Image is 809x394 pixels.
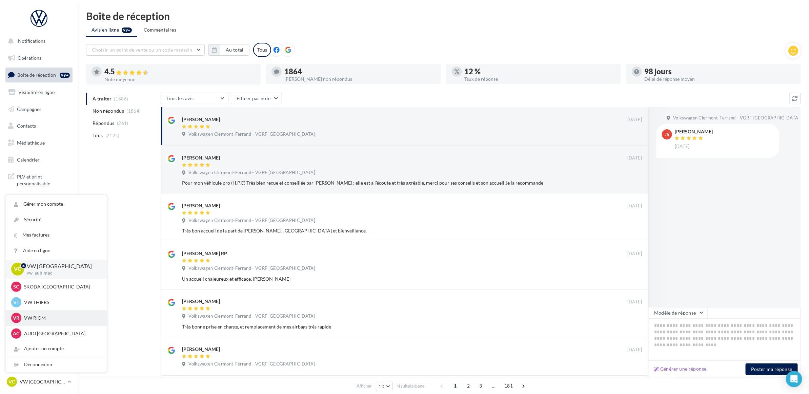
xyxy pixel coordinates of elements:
p: VW THIERS [24,299,99,306]
div: Déconnexion [6,357,107,372]
p: VW [GEOGRAPHIC_DATA] [20,378,65,385]
a: Opérations [4,51,74,65]
span: (261) [117,120,128,126]
div: [PERSON_NAME] [182,116,220,123]
a: Calendrier [4,153,74,167]
span: Notifications [18,38,45,44]
button: Au total [208,44,249,56]
span: VC [9,378,15,385]
span: Calendrier [17,157,40,163]
span: (2125) [105,133,120,138]
span: Non répondus [93,108,124,114]
span: PLV et print personnalisable [17,172,70,187]
div: 98 jours [645,68,795,75]
span: VC [14,265,21,273]
span: Commentaires [144,26,176,33]
span: résultats/page [397,383,425,389]
span: Tous [93,132,103,139]
a: Boîte de réception99+ [4,68,74,82]
span: Volkswagen Clermont-Ferrand - VGRF [GEOGRAPHIC_DATA] [188,265,315,271]
div: [PERSON_NAME] [182,298,220,305]
button: Au total [220,44,249,56]
span: 2 [463,380,474,391]
a: Gérer mon compte [6,196,107,212]
span: Choisir un point de vente ou un code magasin [92,47,192,53]
div: Très bon accueil de la part de [PERSON_NAME]. [GEOGRAPHIC_DATA] et bienveillance. [182,227,598,234]
span: 181 [502,380,515,391]
div: Délai de réponse moyen [645,77,795,81]
div: [PERSON_NAME] non répondus [284,77,435,81]
div: 1864 [284,68,435,75]
span: Répondus [93,120,115,127]
span: Boîte de réception [17,72,56,78]
span: Volkswagen Clermont-Ferrand - VGRF [GEOGRAPHIC_DATA] [188,218,315,224]
div: Ajouter un compte [6,341,107,356]
button: Générer une réponse [651,365,709,373]
span: AC [13,330,20,337]
span: VT [13,299,19,306]
span: (1864) [127,108,141,114]
span: [DATE] [675,144,690,150]
span: 3 [475,380,486,391]
p: vw-aub-mac [27,270,96,276]
span: Volkswagen Clermont-Ferrand - VGRF [GEOGRAPHIC_DATA] [673,115,800,121]
button: Filtrer par note [231,93,282,104]
span: [DATE] [627,251,642,257]
div: [PERSON_NAME] [182,202,220,209]
p: VW [GEOGRAPHIC_DATA] [27,262,96,270]
div: Open Intercom Messenger [786,371,802,387]
span: Volkswagen Clermont-Ferrand - VGRF [GEOGRAPHIC_DATA] [188,313,315,319]
a: Contacts [4,119,74,133]
a: Médiathèque [4,136,74,150]
span: [DATE] [627,299,642,305]
span: 1 [450,380,461,391]
div: Taux de réponse [465,77,615,81]
span: Volkswagen Clermont-Ferrand - VGRF [GEOGRAPHIC_DATA] [188,361,315,367]
div: Un accueil chaleureux et efficace. [PERSON_NAME] [182,276,598,282]
button: Modèle de réponse [648,307,707,319]
span: ... [488,380,499,391]
a: Visibilité en ligne [4,85,74,99]
div: Boîte de réception [86,11,801,21]
a: Aide en ligne [6,243,107,258]
span: Volkswagen Clermont-Ferrand - VGRF [GEOGRAPHIC_DATA] [188,131,315,137]
div: [PERSON_NAME] [182,346,220,353]
div: Très bonne prise en charge, et remplacement de mes airbags très rapide [182,323,598,330]
p: AUDI [GEOGRAPHIC_DATA] [24,330,99,337]
span: Médiathèque [17,140,45,146]
a: PLV et print personnalisable [4,169,74,189]
button: Poster ma réponse [746,363,798,375]
span: SC [14,283,19,290]
div: [PERSON_NAME] RP [182,250,227,257]
span: Contacts [17,123,36,129]
button: 10 [376,382,393,391]
span: Opérations [18,55,41,61]
div: Tous [253,43,271,57]
p: VW RIOM [24,315,99,321]
span: [DATE] [627,117,642,123]
span: [DATE] [627,203,642,209]
span: Campagnes [17,106,41,112]
a: Mes factures [6,227,107,243]
div: Note moyenne [104,77,255,82]
span: Tous les avis [166,95,194,101]
div: 99+ [60,73,70,78]
div: 12 % [465,68,615,75]
span: Volkswagen Clermont-Ferrand - VGRF [GEOGRAPHIC_DATA] [188,170,315,176]
span: VR [13,315,20,321]
a: Campagnes DataOnDemand [4,192,74,212]
span: [DATE] [627,347,642,353]
span: Visibilité en ligne [18,89,55,95]
div: Pour mon véhicule pro (H.P.C) Très bien reçue et conseillée par [PERSON_NAME] ; elle est a l'écou... [182,180,598,186]
button: Tous les avis [161,93,228,104]
div: 4.5 [104,68,255,76]
div: [PERSON_NAME] [675,129,713,134]
button: Choisir un point de vente ou un code magasin [86,44,205,56]
span: [DATE] [627,155,642,161]
span: 10 [379,384,385,389]
a: Sécurité [6,212,107,227]
span: Afficher [357,383,372,389]
span: JS [665,131,669,138]
a: VC VW [GEOGRAPHIC_DATA] [5,375,73,388]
